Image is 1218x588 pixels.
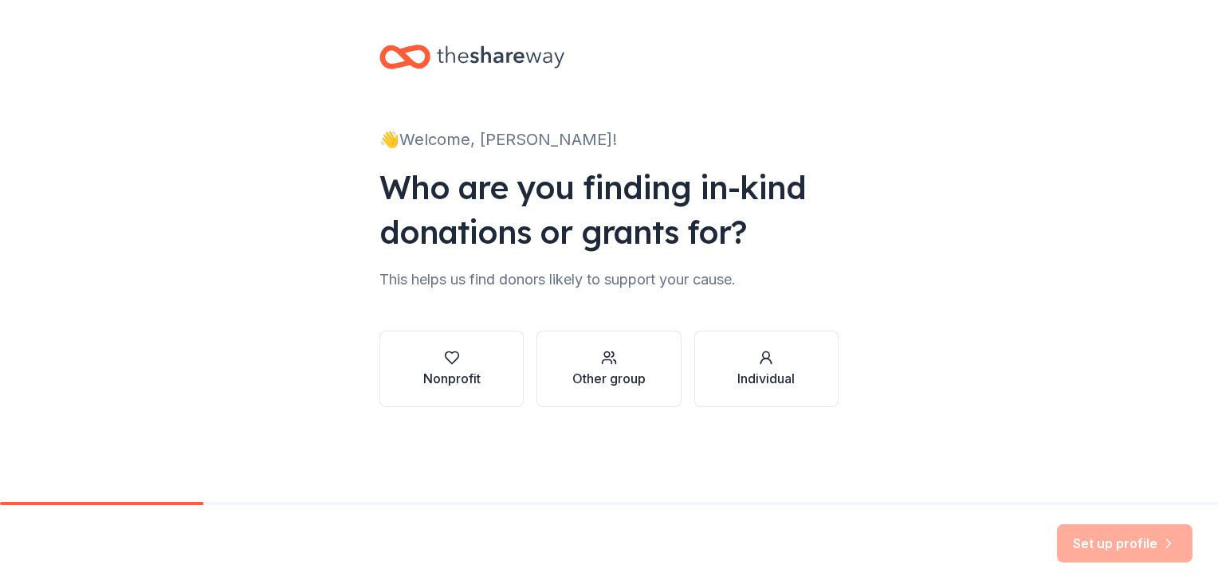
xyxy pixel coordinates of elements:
button: Individual [694,331,839,407]
div: Who are you finding in-kind donations or grants for? [379,165,839,254]
div: Individual [737,369,795,388]
div: 👋 Welcome, [PERSON_NAME]! [379,127,839,152]
div: Other group [572,369,646,388]
button: Other group [536,331,681,407]
button: Nonprofit [379,331,524,407]
div: This helps us find donors likely to support your cause. [379,267,839,292]
div: Nonprofit [423,369,481,388]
